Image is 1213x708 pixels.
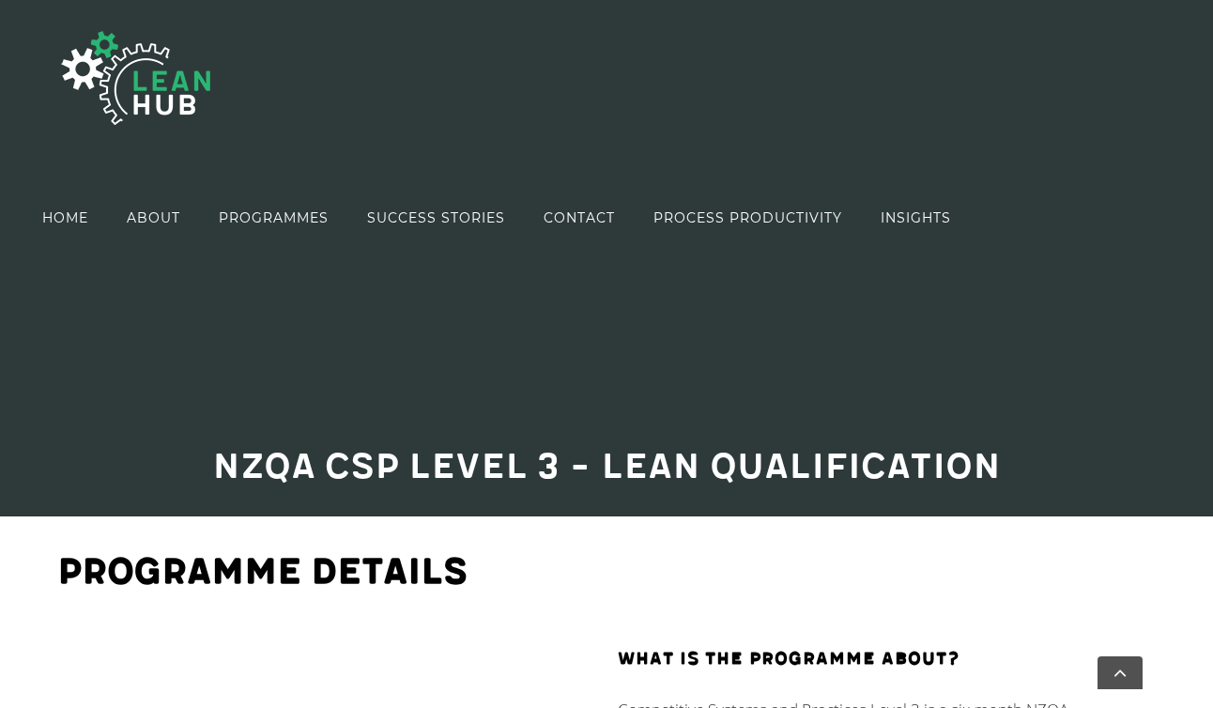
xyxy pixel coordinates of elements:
[127,163,180,271] a: ABOUT
[127,211,180,224] span: ABOUT
[881,211,951,224] span: INSIGHTS
[219,211,329,224] span: PROGRAMMES
[544,163,615,271] a: CONTACT
[544,211,615,224] span: CONTACT
[57,550,468,594] strong: Programme details
[219,163,329,271] a: PROGRAMMES
[653,211,842,224] span: PROCESS PRODUCTIVITY
[42,163,88,271] a: HOME
[212,445,1001,489] span: NZQA CSP Level 3 – Lean Qualification
[42,11,230,145] img: The Lean Hub | Optimising productivity with Lean Logo
[367,163,505,271] a: SUCCESS STORIES
[42,163,951,271] nav: Main Menu
[881,163,951,271] a: INSIGHTS
[42,211,88,224] span: HOME
[367,211,505,224] span: SUCCESS STORIES
[653,163,842,271] a: PROCESS PRODUCTIVITY
[618,648,960,670] strong: What is the programme about?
